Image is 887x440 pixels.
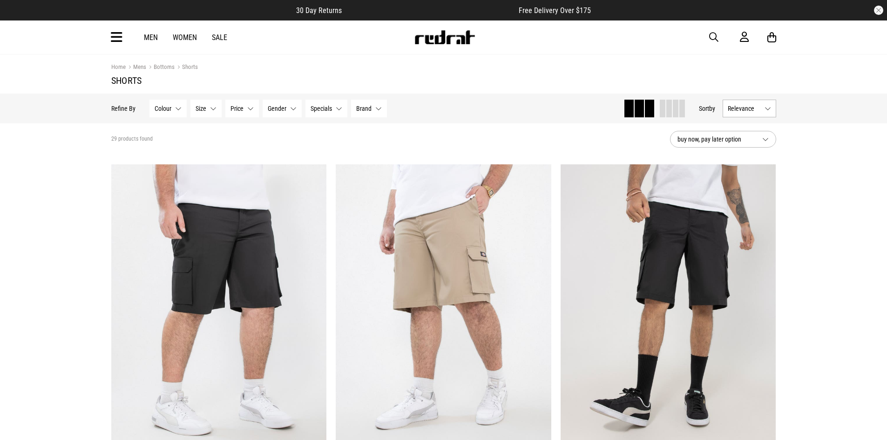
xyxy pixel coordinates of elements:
[225,100,259,117] button: Price
[111,105,135,112] p: Refine By
[230,105,244,112] span: Price
[670,131,776,148] button: buy now, pay later option
[414,30,475,44] img: Redrat logo
[146,63,175,72] a: Bottoms
[263,100,302,117] button: Gender
[519,6,591,15] span: Free Delivery Over $175
[360,6,500,15] iframe: Customer reviews powered by Trustpilot
[111,75,776,86] h1: Shorts
[149,100,187,117] button: Colour
[196,105,206,112] span: Size
[311,105,332,112] span: Specials
[699,103,715,114] button: Sortby
[356,105,372,112] span: Brand
[723,100,776,117] button: Relevance
[212,33,227,42] a: Sale
[175,63,198,72] a: Shorts
[190,100,222,117] button: Size
[111,135,153,143] span: 29 products found
[677,134,755,145] span: buy now, pay later option
[173,33,197,42] a: Women
[728,105,761,112] span: Relevance
[709,105,715,112] span: by
[351,100,387,117] button: Brand
[305,100,347,117] button: Specials
[126,63,146,72] a: Mens
[296,6,342,15] span: 30 Day Returns
[111,63,126,70] a: Home
[144,33,158,42] a: Men
[155,105,171,112] span: Colour
[268,105,286,112] span: Gender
